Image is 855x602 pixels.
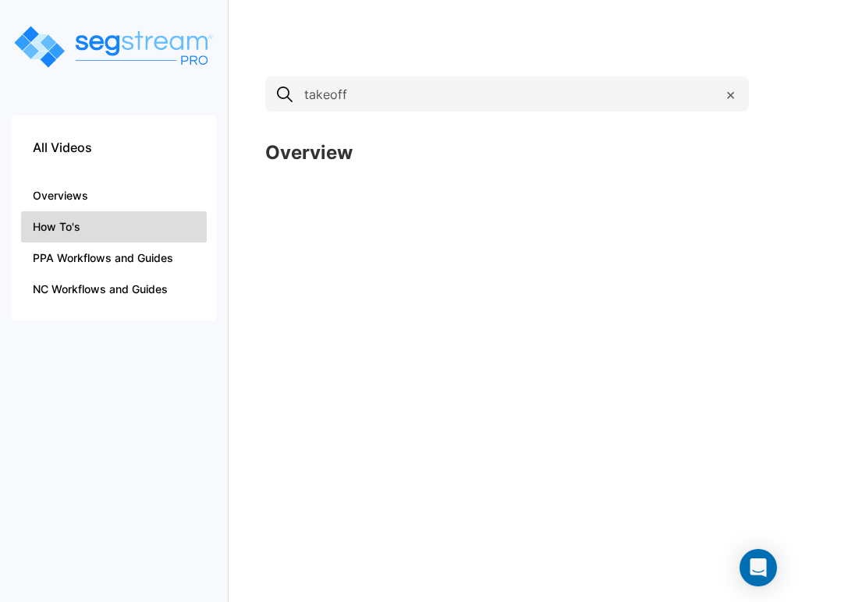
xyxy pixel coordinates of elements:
span: × [726,83,736,105]
li: NC Workflows and Guides [21,274,207,305]
li: Overviews [21,180,207,211]
li: All Videos [21,131,207,165]
li: PPA Workflows and Guides [21,243,207,274]
img: logo_pro_r.png [12,23,215,70]
input: Search Videos [265,76,749,112]
div: Open Intercom Messenger [740,549,777,586]
li: How To's [21,211,207,243]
